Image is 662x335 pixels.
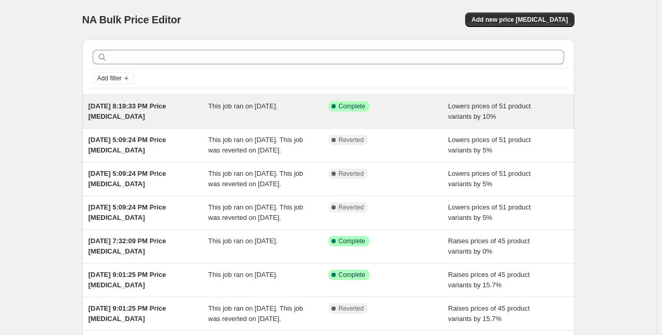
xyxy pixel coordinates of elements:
[89,170,166,188] span: [DATE] 5:09:24 PM Price [MEDICAL_DATA]
[208,203,303,221] span: This job ran on [DATE]. This job was reverted on [DATE].
[208,136,303,154] span: This job ran on [DATE]. This job was reverted on [DATE].
[471,16,568,24] span: Add new price [MEDICAL_DATA]
[465,12,574,27] button: Add new price [MEDICAL_DATA]
[93,72,134,85] button: Add filter
[448,170,531,188] span: Lowers prices of 51 product variants by 5%
[339,203,364,212] span: Reverted
[448,136,531,154] span: Lowers prices of 51 product variants by 5%
[89,136,166,154] span: [DATE] 5:09:24 PM Price [MEDICAL_DATA]
[448,271,530,289] span: Raises prices of 45 product variants by 15.7%
[208,102,278,110] span: This job ran on [DATE].
[89,203,166,221] span: [DATE] 5:09:24 PM Price [MEDICAL_DATA]
[339,102,365,110] span: Complete
[89,237,166,255] span: [DATE] 7:32:09 PM Price [MEDICAL_DATA]
[339,304,364,313] span: Reverted
[339,237,365,245] span: Complete
[89,271,166,289] span: [DATE] 9:01:25 PM Price [MEDICAL_DATA]
[339,170,364,178] span: Reverted
[208,304,303,323] span: This job ran on [DATE]. This job was reverted on [DATE].
[89,102,166,120] span: [DATE] 8:19:33 PM Price [MEDICAL_DATA]
[448,203,531,221] span: Lowers prices of 51 product variants by 5%
[448,102,531,120] span: Lowers prices of 51 product variants by 10%
[89,304,166,323] span: [DATE] 9:01:25 PM Price [MEDICAL_DATA]
[208,170,303,188] span: This job ran on [DATE]. This job was reverted on [DATE].
[339,271,365,279] span: Complete
[82,14,181,25] span: NA Bulk Price Editor
[339,136,364,144] span: Reverted
[448,237,530,255] span: Raises prices of 45 product variants by 0%
[97,74,122,82] span: Add filter
[208,237,278,245] span: This job ran on [DATE].
[208,271,278,278] span: This job ran on [DATE].
[448,304,530,323] span: Raises prices of 45 product variants by 15.7%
